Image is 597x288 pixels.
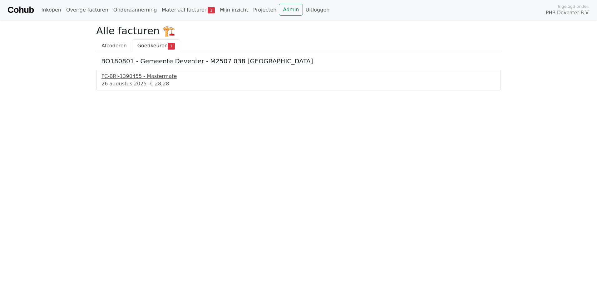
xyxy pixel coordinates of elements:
[96,39,132,52] a: Afcoderen
[159,4,217,16] a: Materiaal facturen1
[111,4,159,16] a: Onderaanneming
[39,4,63,16] a: Inkopen
[7,2,34,17] a: Cohub
[101,73,496,88] a: FC-BRI-1390455 - Mastermate26 augustus 2025 -€ 28,28
[101,43,127,49] span: Afcoderen
[558,3,590,9] span: Ingelogd onder:
[546,9,590,17] span: PHB Deventer B.V.
[132,39,180,52] a: Goedkeuren1
[101,80,496,88] div: 26 augustus 2025 -
[303,4,332,16] a: Uitloggen
[96,25,501,37] h2: Alle facturen 🏗️
[251,4,279,16] a: Projecten
[168,43,175,49] span: 1
[217,4,251,16] a: Mijn inzicht
[137,43,168,49] span: Goedkeuren
[64,4,111,16] a: Overige facturen
[208,7,215,13] span: 1
[101,57,496,65] h5: BO180801 - Gemeente Deventer - M2507 038 [GEOGRAPHIC_DATA]
[150,81,169,87] span: € 28,28
[279,4,303,16] a: Admin
[101,73,496,80] div: FC-BRI-1390455 - Mastermate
